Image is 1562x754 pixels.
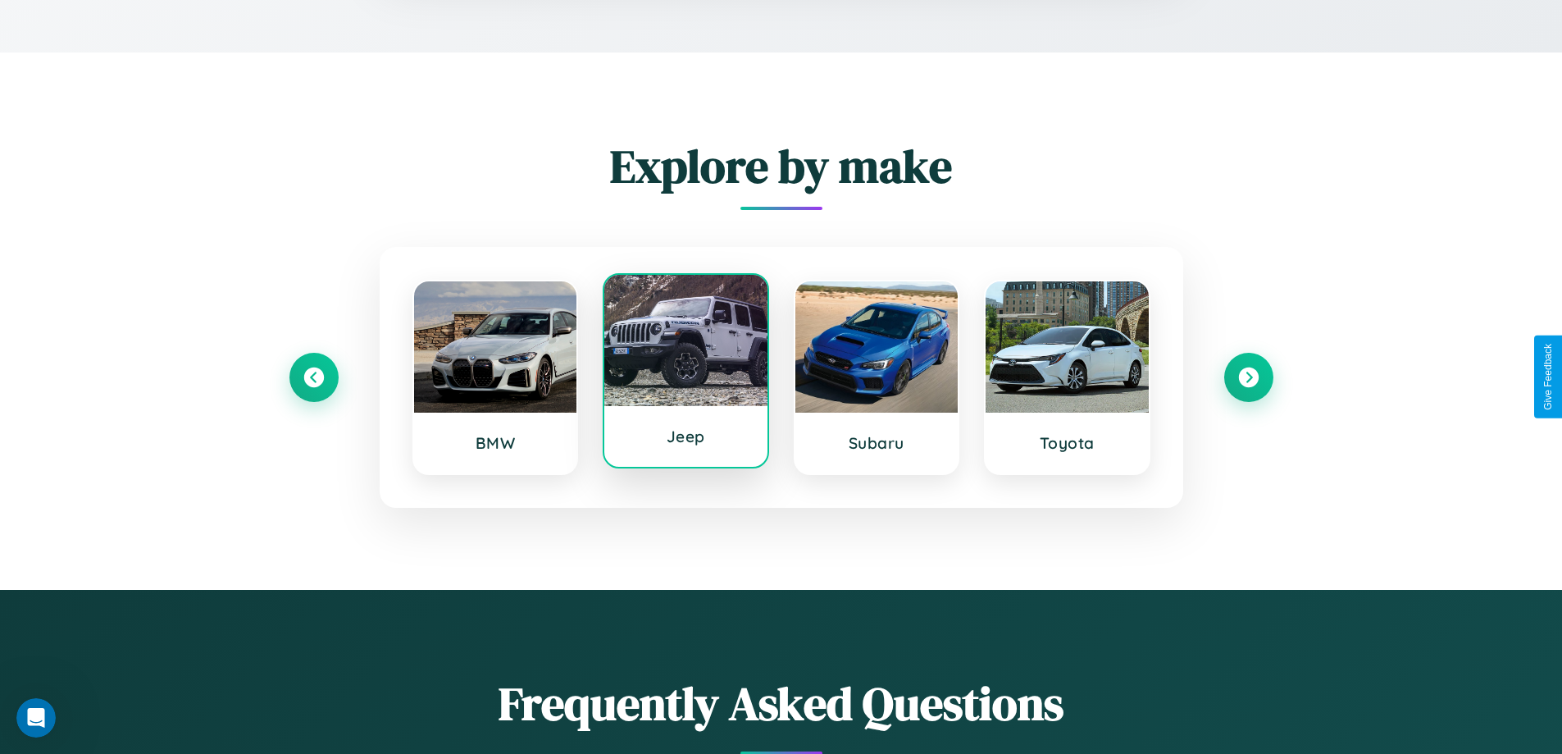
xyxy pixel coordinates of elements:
[812,433,942,453] h3: Subaru
[1002,433,1132,453] h3: Toyota
[289,135,1273,198] h2: Explore by make
[16,698,56,738] iframe: Intercom live chat
[289,672,1273,735] h2: Frequently Asked Questions
[430,433,561,453] h3: BMW
[621,427,751,446] h3: Jeep
[1542,344,1554,410] div: Give Feedback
